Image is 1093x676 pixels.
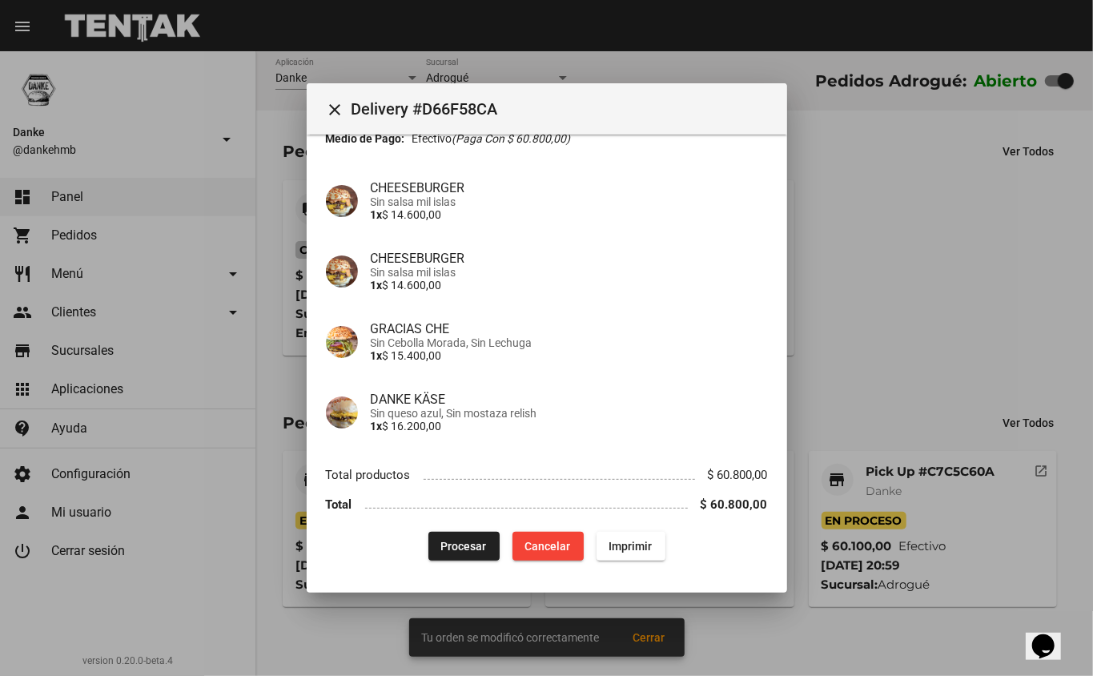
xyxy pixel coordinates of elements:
[371,407,768,420] span: Sin queso azul, Sin mostaza relish
[326,131,405,147] strong: Medio de Pago:
[412,131,570,147] span: Efectivo
[326,489,768,519] li: Total $ 60.800,00
[597,532,665,561] button: Imprimir
[326,396,358,429] img: 2b596d90-570e-4ac5-a3d8-dee56aff8087.png
[371,208,768,221] p: $ 14.600,00
[371,279,768,292] p: $ 14.600,00
[371,336,768,349] span: Sin Cebolla Morada, Sin Lechuga
[371,266,768,279] span: Sin salsa mil islas
[352,96,774,122] span: Delivery #D66F58CA
[319,93,352,125] button: Cerrar
[371,279,383,292] b: 1x
[512,532,584,561] button: Cancelar
[428,532,500,561] button: Procesar
[371,321,768,336] h4: GRACIAS CHE
[609,540,653,553] span: Imprimir
[326,326,358,358] img: f44e3677-93e0-45e7-9b22-8afb0cb9c0b5.png
[371,195,768,208] span: Sin salsa mil islas
[371,180,768,195] h4: CHEESEBURGER
[371,208,383,221] b: 1x
[326,185,358,217] img: eb7e7812-101c-4ce3-b4d5-6061c3a10de0.png
[371,349,768,362] p: $ 15.400,00
[525,540,571,553] span: Cancelar
[371,392,768,407] h4: DANKE KÄSE
[326,100,345,119] mat-icon: Cerrar
[1026,612,1077,660] iframe: chat widget
[452,132,570,145] i: (Paga con $ 60.800,00)
[326,461,768,490] li: Total productos $ 60.800,00
[326,256,358,288] img: eb7e7812-101c-4ce3-b4d5-6061c3a10de0.png
[371,420,383,433] b: 1x
[371,349,383,362] b: 1x
[441,540,487,553] span: Procesar
[371,420,768,433] p: $ 16.200,00
[371,251,768,266] h4: CHEESEBURGER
